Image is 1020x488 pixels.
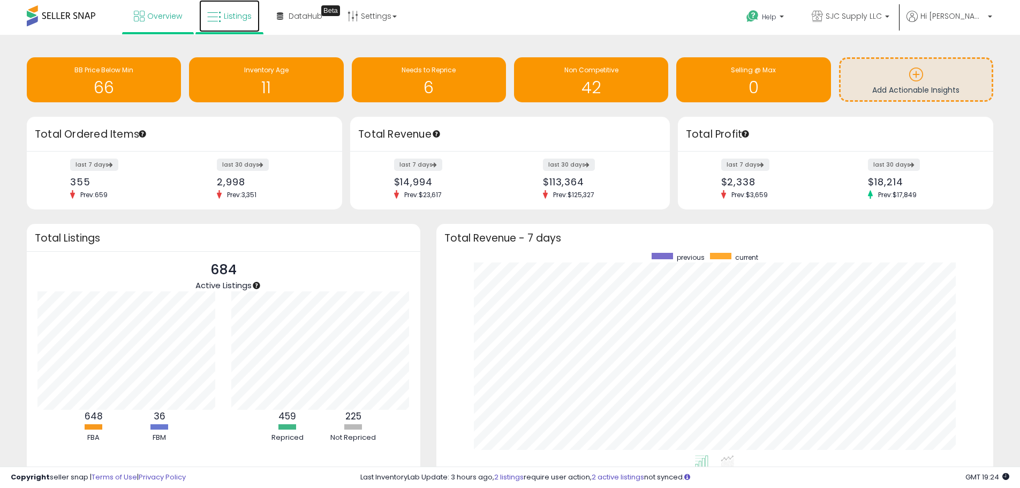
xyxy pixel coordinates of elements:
h3: Total Listings [35,234,412,242]
span: Overview [147,11,182,21]
h3: Total Ordered Items [35,127,334,142]
div: Not Repriced [321,433,386,443]
label: last 7 days [394,159,442,171]
label: last 7 days [721,159,769,171]
div: seller snap | | [11,472,186,483]
i: Click here to read more about un-synced listings. [684,474,690,481]
a: Needs to Reprice 6 [352,57,506,102]
div: Tooltip anchor [138,129,147,139]
div: $18,214 [868,176,974,187]
label: last 30 days [217,159,269,171]
b: 648 [85,410,103,423]
span: Active Listings [195,280,252,291]
span: 2025-09-9 19:24 GMT [965,472,1009,482]
div: Tooltip anchor [252,281,261,290]
span: Inventory Age [244,65,289,74]
b: 225 [345,410,361,423]
span: Needs to Reprice [402,65,456,74]
a: 2 listings [494,472,524,482]
a: Help [738,2,795,35]
h1: 0 [682,79,825,96]
h1: 6 [357,79,501,96]
i: Get Help [746,10,759,23]
b: 459 [278,410,296,423]
a: BB Price Below Min 66 [27,57,181,102]
div: $2,338 [721,176,828,187]
span: Hi [PERSON_NAME] [920,11,985,21]
a: Privacy Policy [139,472,186,482]
span: SJC Supply LLC [826,11,882,21]
div: $14,994 [394,176,502,187]
div: 355 [70,176,177,187]
strong: Copyright [11,472,50,482]
h1: 11 [194,79,338,96]
span: Prev: $125,327 [548,190,600,199]
a: Non Competitive 42 [514,57,668,102]
span: BB Price Below Min [74,65,133,74]
div: 2,998 [217,176,323,187]
div: Repriced [255,433,320,443]
a: Terms of Use [92,472,137,482]
a: Inventory Age 11 [189,57,343,102]
b: 36 [154,410,165,423]
label: last 7 days [70,159,118,171]
a: Selling @ Max 0 [676,57,830,102]
span: Add Actionable Insights [872,85,959,95]
div: FBA [62,433,126,443]
a: Hi [PERSON_NAME] [906,11,992,35]
div: Tooltip anchor [432,129,441,139]
h3: Total Profit [686,127,985,142]
div: Last InventoryLab Update: 3 hours ago, require user action, not synced. [360,472,1009,483]
span: Help [762,12,776,21]
span: current [735,253,758,262]
div: $113,364 [543,176,651,187]
h3: Total Revenue - 7 days [444,234,985,242]
div: FBM [127,433,192,443]
span: Prev: 3,351 [222,190,262,199]
label: last 30 days [543,159,595,171]
div: Tooltip anchor [321,5,340,16]
p: 684 [195,260,252,280]
span: Selling @ Max [731,65,776,74]
h1: 42 [519,79,663,96]
h1: 66 [32,79,176,96]
span: Prev: $3,659 [726,190,773,199]
a: 2 active listings [592,472,644,482]
h3: Total Revenue [358,127,662,142]
span: previous [677,253,705,262]
span: Prev: 659 [75,190,113,199]
span: Non Competitive [564,65,618,74]
label: last 30 days [868,159,920,171]
div: Tooltip anchor [741,129,750,139]
span: Listings [224,11,252,21]
span: Prev: $17,849 [873,190,922,199]
a: Add Actionable Insights [841,59,992,100]
span: Prev: $23,617 [399,190,447,199]
span: DataHub [289,11,322,21]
